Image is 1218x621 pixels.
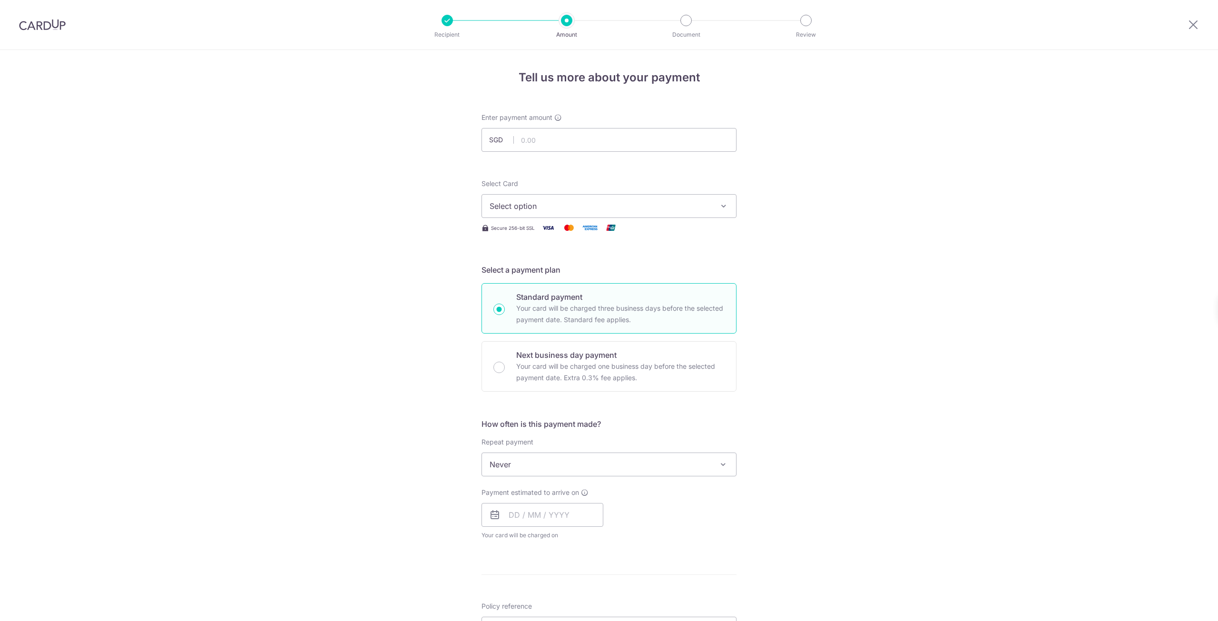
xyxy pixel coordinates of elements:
[481,113,552,122] span: Enter payment amount
[560,222,579,234] img: Mastercard
[516,361,725,384] p: Your card will be charged one business day before the selected payment date. Extra 0.3% fee applies.
[580,222,599,234] img: American Express
[481,488,579,497] span: Payment estimated to arrive on
[481,531,603,540] span: Your card will be charged on
[490,200,711,212] span: Select option
[489,135,514,145] span: SGD
[481,601,532,611] label: Policy reference
[481,179,518,187] span: translation missing: en.payables.payment_networks.credit_card.summary.labels.select_card
[601,222,620,234] img: Union Pay
[481,418,737,430] h5: How often is this payment made?
[19,19,66,30] img: CardUp
[539,222,558,234] img: Visa
[531,30,602,39] p: Amount
[481,194,737,218] button: Select option
[516,291,725,303] p: Standard payment
[412,30,482,39] p: Recipient
[481,69,737,86] h4: Tell us more about your payment
[482,453,736,476] span: Never
[771,30,841,39] p: Review
[491,224,535,232] span: Secure 256-bit SSL
[481,264,737,276] h5: Select a payment plan
[481,128,737,152] input: 0.00
[516,349,725,361] p: Next business day payment
[516,303,725,325] p: Your card will be charged three business days before the selected payment date. Standard fee appl...
[651,30,721,39] p: Document
[481,437,533,447] label: Repeat payment
[481,503,603,527] input: DD / MM / YYYY
[481,453,737,476] span: Never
